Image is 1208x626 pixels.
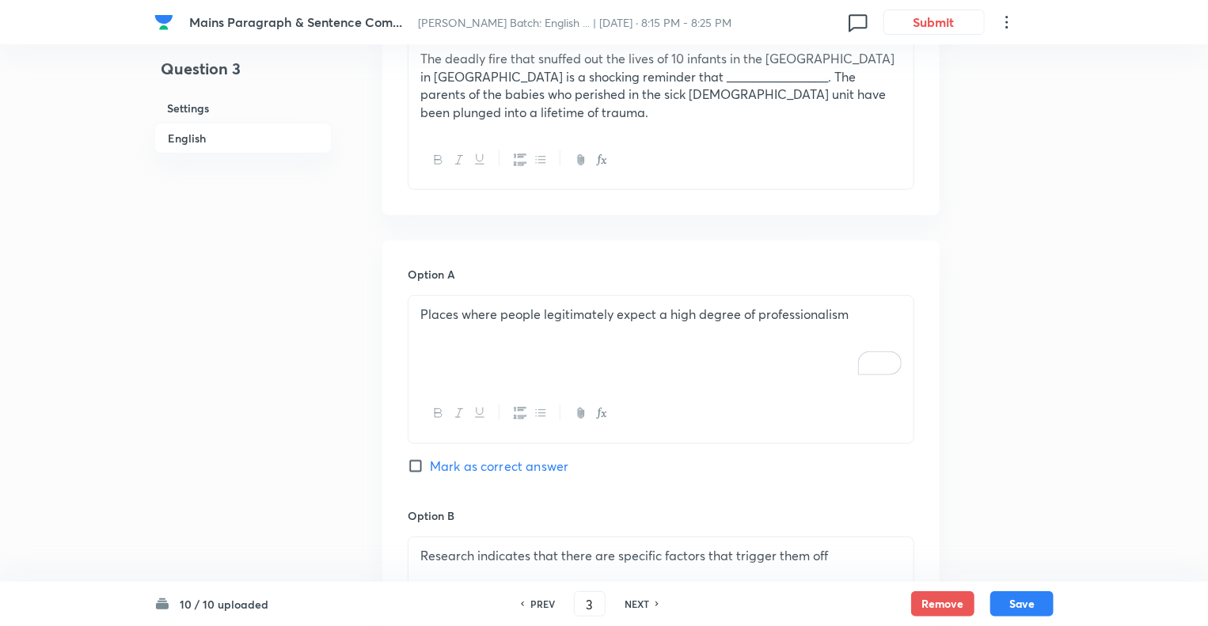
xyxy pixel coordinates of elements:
span: Mark as correct answer [430,457,568,476]
h6: NEXT [625,597,649,611]
div: To enrich screen reader interactions, please activate Accessibility in Grammarly extension settings [408,296,914,385]
h6: 10 / 10 uploaded [180,596,268,613]
h6: Option A [408,266,914,283]
h6: Option B [408,507,914,524]
p: Research indicates that there are specific factors that trigger them off [420,547,902,565]
h6: Settings [154,93,332,123]
button: Submit [883,9,985,35]
span: Mains Paragraph & Sentence Com... [189,13,403,30]
img: Company Logo [154,13,173,32]
h4: Question 3 [154,57,332,93]
h6: English [154,123,332,154]
button: Save [990,591,1054,617]
p: The deadly fire that snuffed out the lives of 10 infants in the [GEOGRAPHIC_DATA] in [GEOGRAPHIC_... [420,50,902,122]
span: [PERSON_NAME] Batch: English ... | [DATE] · 8:15 PM - 8:25 PM [419,15,732,30]
a: Company Logo [154,13,177,32]
h6: PREV [530,597,555,611]
button: Remove [911,591,974,617]
p: Places where people legitimately expect a high degree of professionalism [420,305,902,324]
